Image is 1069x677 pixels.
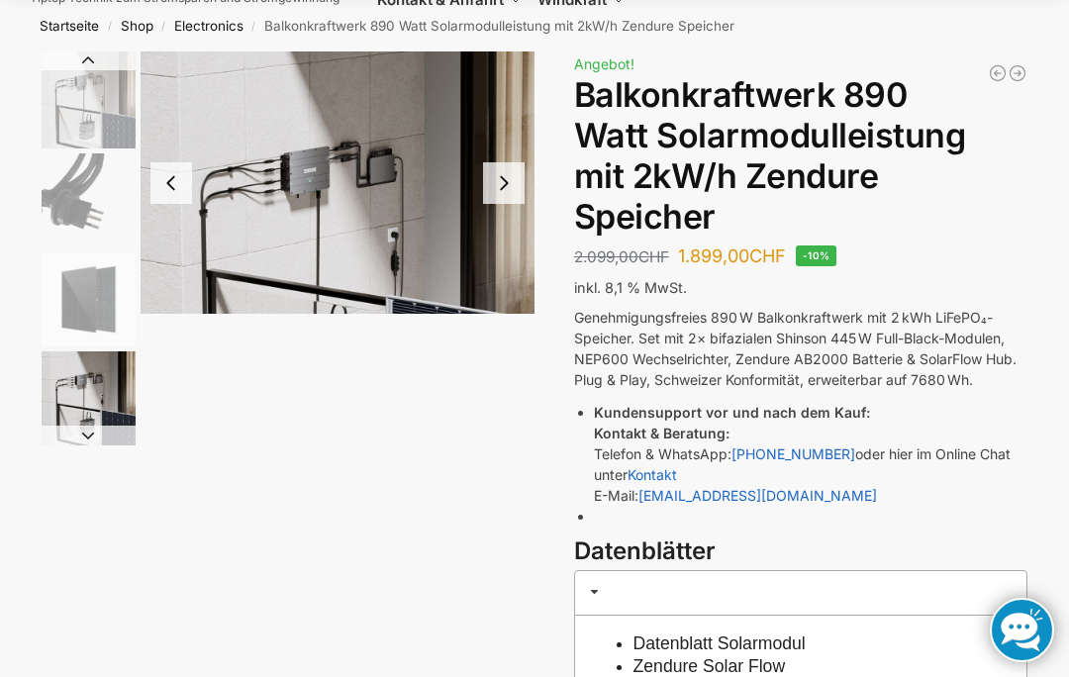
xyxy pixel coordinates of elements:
[483,162,525,204] button: Next slide
[99,19,120,35] span: /
[633,656,786,676] a: Zendure Solar Flow
[796,245,837,266] span: -10%
[678,245,786,266] bdi: 1.899,00
[37,51,136,150] li: 1 / 5
[731,445,855,462] a: [PHONE_NUMBER]
[638,487,877,504] a: [EMAIL_ADDRESS][DOMAIN_NAME]
[1008,63,1027,83] a: Balkonkraftwerk 890 Watt Solarmodulleistung mit 1kW/h Zendure Speicher
[594,402,1027,506] li: Telefon & WhatsApp: oder hier im Online Chat unter E-Mail:
[594,425,729,441] strong: Kontakt & Beratung:
[40,18,99,34] a: Startseite
[42,51,136,148] img: Zendure-solar-flow-Batteriespeicher für Balkonkraftwerke
[594,404,870,421] strong: Kundensupport vor und nach dem Kauf:
[574,279,687,296] span: inkl. 8,1 % MwSt.
[42,426,136,445] button: Next slide
[574,247,669,266] bdi: 2.099,00
[153,19,174,35] span: /
[574,534,1027,569] h3: Datenblätter
[638,247,669,266] span: CHF
[988,63,1008,83] a: 890/600 Watt Solarkraftwerk + 2,7 KW Batteriespeicher Genehmigungsfrei
[243,19,264,35] span: /
[42,252,136,346] img: Maysun
[174,18,243,34] a: Electronics
[141,51,534,445] li: 4 / 5
[574,55,634,72] span: Angebot!
[37,150,136,249] li: 2 / 5
[633,633,806,653] a: Datenblatt Solarmodul
[141,51,534,445] img: Zendure-solar-flow-Batteriespeicher für Balkonkraftwerke
[574,75,1027,237] h1: Balkonkraftwerk 890 Watt Solarmodulleistung mit 2kW/h Zendure Speicher
[37,348,136,447] li: 4 / 5
[574,307,1027,390] p: Genehmigungsfreies 890 W Balkonkraftwerk mit 2 kWh LiFePO₄-Speicher. Set mit 2× bifazialen Shinso...
[628,466,677,483] a: Kontakt
[42,351,136,445] img: Zendure-solar-flow-Batteriespeicher für Balkonkraftwerke
[534,51,928,445] img: nep-microwechselrichter-600w
[534,51,928,445] li: 5 / 5
[37,249,136,348] li: 3 / 5
[42,153,136,247] img: Anschlusskabel-3meter_schweizer-stecker
[42,50,136,70] button: Previous slide
[749,245,786,266] span: CHF
[121,18,153,34] a: Shop
[150,162,192,204] button: Previous slide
